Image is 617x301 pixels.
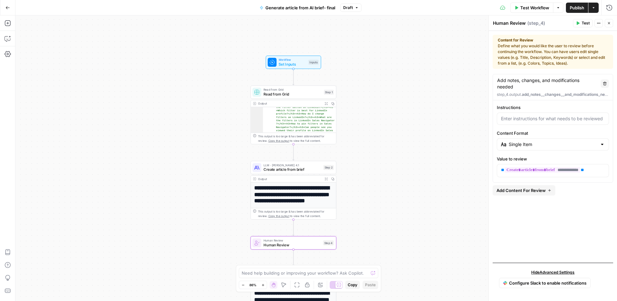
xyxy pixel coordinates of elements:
[264,242,321,248] span: Human Review
[265,5,335,11] span: Generate article from AI brief- final
[570,5,584,11] span: Publish
[365,282,376,288] span: Paste
[251,86,336,144] div: Read from GridRead from GridStep 1Output the filter button on LinkedIn?</h3><h3 >Which filter is ...
[268,214,289,218] span: Copy the output
[264,167,321,172] span: Create article from brief
[264,238,321,243] span: Human Review
[497,156,609,162] label: Value to review
[510,3,553,13] button: Test Workflow
[249,282,256,287] span: 86%
[292,69,294,85] g: Edge from start to step_1
[258,209,334,218] div: This output is too large & has been abbreviated for review. to view the full content.
[292,250,294,266] g: Edge from step_4 to step_5
[264,163,321,167] span: LLM · [PERSON_NAME] 4.1
[323,240,334,245] div: Step 4
[256,3,339,13] button: Generate article from AI brief- final
[323,165,334,170] div: Step 2
[340,4,362,12] button: Draft
[566,3,588,13] button: Publish
[497,92,609,97] p: step_4.output.
[497,104,609,111] label: Instructions
[498,37,608,43] strong: Content for Review
[264,91,322,97] span: Read from Grid
[509,141,597,148] input: Single Item
[582,20,590,26] span: Test
[573,19,593,27] button: Test
[501,115,605,122] input: Enter instructions for what needs to be reviewed
[348,282,357,288] span: Copy
[308,60,319,65] div: Inputs
[497,130,609,136] label: Content Format
[258,101,321,106] div: Output
[251,56,336,69] div: WorkflowSet InputsInputs
[497,77,596,90] textarea: Add notes, changes, and modifications needed
[499,278,591,288] a: SlackConfigure Slack to enable notifications
[264,87,322,92] span: Read from Grid
[527,20,545,26] span: ( step_4 )
[509,280,586,286] span: Configure Slack to enable notifications
[531,269,575,275] span: Hide Advanced Settings
[343,5,353,11] span: Draft
[503,279,507,287] img: Slack
[496,187,546,194] span: Add Content For Review
[251,236,336,250] div: Human ReviewHuman ReviewStep 4
[268,139,289,142] span: Copy the output
[258,177,321,181] div: Output
[324,90,334,95] div: Step 1
[258,134,334,143] div: This output is too large & has been abbreviated for review. to view the full content.
[345,281,360,289] button: Copy
[292,144,294,160] g: Edge from step_1 to step_2
[498,37,608,66] div: Define what you would like the user to review before continuing the workflow. You can have users ...
[493,185,555,196] button: Add Content For Review
[493,20,526,26] textarea: Human Review
[522,92,614,97] span: add_notes__changes__and_modifications_needed
[279,58,306,62] span: Workflow
[292,220,294,236] g: Edge from step_2 to step_4
[520,5,549,11] span: Test Workflow
[362,281,378,289] button: Paste
[279,61,306,67] span: Set Inputs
